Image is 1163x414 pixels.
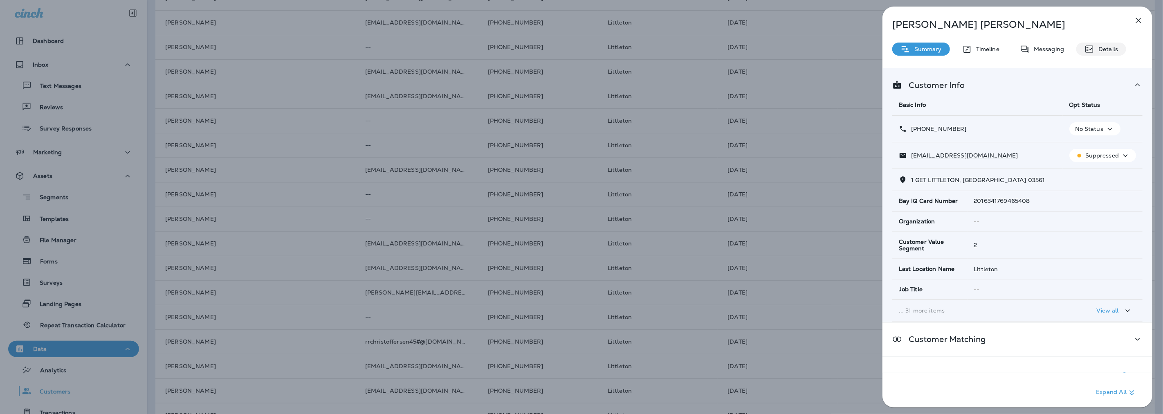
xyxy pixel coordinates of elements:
p: Expand All [1096,388,1137,398]
p: View all [1097,307,1119,314]
span: Customer Value Segment [899,239,961,252]
button: Suppressed [1069,149,1136,162]
button: Expand All [1093,385,1140,400]
span: Last Location Name [899,265,955,272]
span: -- [974,218,980,225]
span: Littleton [974,265,998,273]
p: Summary [910,46,942,52]
p: [EMAIL_ADDRESS][DOMAIN_NAME] [907,152,1018,159]
span: Job Title [899,286,923,293]
span: Basic Info [899,101,926,108]
span: 2016341769465408 [974,197,1030,205]
button: No Status [1069,122,1120,135]
p: No Status [1075,126,1103,132]
p: Messaging [1030,46,1064,52]
button: View all [1093,303,1136,318]
p: Details [1094,46,1118,52]
p: [PHONE_NUMBER] [907,126,967,132]
button: Add to Static Segment [1116,368,1133,385]
p: [PERSON_NAME] [PERSON_NAME] [892,19,1116,30]
span: 2 [974,241,977,249]
p: Customer Info [902,82,965,88]
p: ... 31 more items [899,307,1056,314]
p: Customer Matching [902,336,986,342]
p: Timeline [972,46,999,52]
span: -- [974,286,980,293]
span: Bay IQ Card Number [899,198,958,205]
span: Organization [899,218,935,225]
span: Opt Status [1069,101,1100,108]
p: Suppressed [1085,152,1119,159]
span: 1 GET LITTLETON, [GEOGRAPHIC_DATA] 03561 [911,176,1045,184]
